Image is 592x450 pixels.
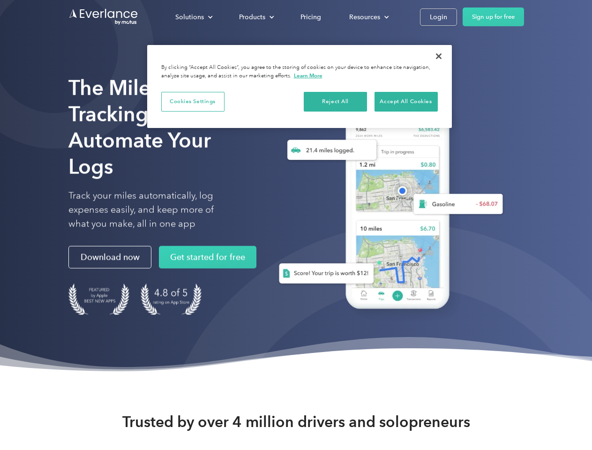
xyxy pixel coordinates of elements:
div: Products [239,11,265,23]
div: Privacy [147,45,452,128]
div: Login [430,11,447,23]
a: Login [420,8,457,26]
strong: Trusted by over 4 million drivers and solopreneurs [122,412,470,431]
a: Download now [68,246,151,269]
div: Solutions [175,11,204,23]
div: Pricing [300,11,321,23]
div: Products [230,9,282,25]
div: By clicking “Accept All Cookies”, you agree to the storing of cookies on your device to enhance s... [161,64,438,80]
a: Go to homepage [68,8,139,26]
a: Sign up for free [463,7,524,26]
img: Everlance, mileage tracker app, expense tracking app [264,89,510,323]
img: Badge for Featured by Apple Best New Apps [68,284,129,315]
button: Accept All Cookies [375,92,438,112]
div: Resources [349,11,380,23]
a: Pricing [291,9,330,25]
a: More information about your privacy, opens in a new tab [294,72,322,79]
a: Get started for free [159,246,256,269]
img: 4.9 out of 5 stars on the app store [141,284,202,315]
button: Reject All [304,92,367,112]
div: Cookie banner [147,45,452,128]
div: Solutions [166,9,220,25]
div: Resources [340,9,397,25]
button: Close [428,46,449,67]
p: Track your miles automatically, log expenses easily, and keep more of what you make, all in one app [68,189,236,231]
button: Cookies Settings [161,92,225,112]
